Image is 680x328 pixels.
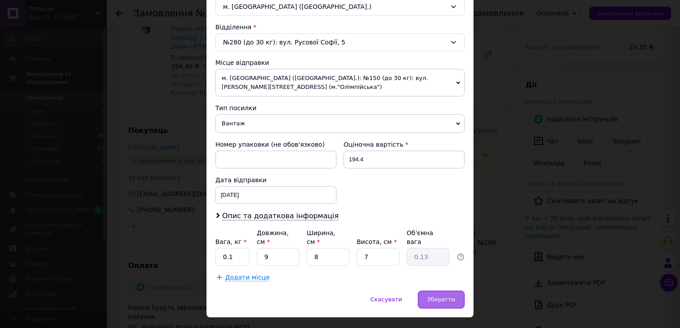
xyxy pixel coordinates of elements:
span: Місце відправки [215,59,269,66]
span: Опис та додаткова інформація [222,212,339,220]
label: Довжина, см [257,229,289,245]
span: Вантаж [215,114,465,133]
span: Скасувати [370,296,402,303]
div: Оціночна вартість [344,140,465,149]
label: Висота, см [356,238,397,245]
span: Тип посилки [215,104,256,112]
div: №280 (до 30 кг): вул. Русової Софії, 5 [215,33,465,51]
label: Ширина, см [307,229,335,245]
span: м. [GEOGRAPHIC_DATA] ([GEOGRAPHIC_DATA].): №150 (до 30 кг): вул. [PERSON_NAME][STREET_ADDRESS] (м... [215,69,465,96]
label: Вага, кг [215,238,247,245]
div: Об'ємна вага [407,228,449,246]
span: Зберегти [427,296,455,303]
div: Дата відправки [215,176,336,184]
span: Додати місце [225,274,270,281]
div: Відділення [215,23,465,32]
div: Номер упаковки (не обов'язково) [215,140,336,149]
